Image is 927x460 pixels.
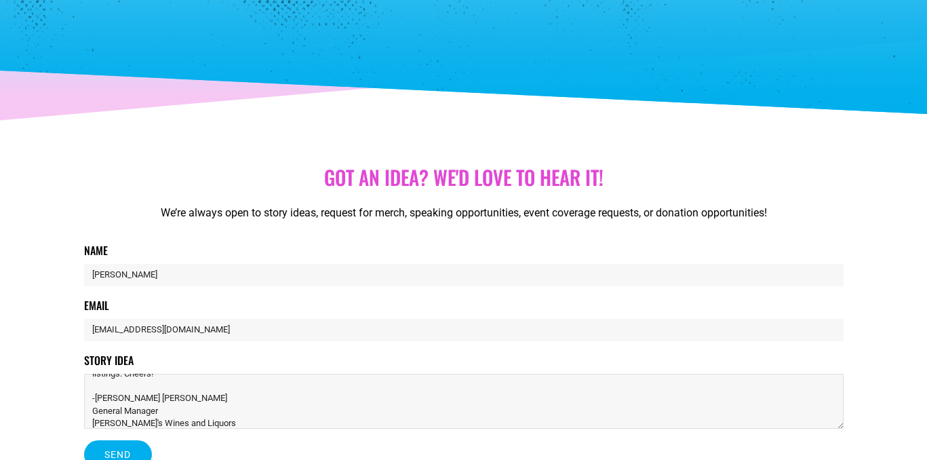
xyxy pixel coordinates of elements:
[84,166,844,189] h1: Got aN idea? we'd love to hear it!
[104,450,132,459] span: Send
[84,205,844,221] p: We’re always open to story ideas, request for merch, speaking opportunities, event coverage reque...
[84,297,109,319] label: Email
[84,352,134,374] label: Story Idea
[84,242,108,264] label: Name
